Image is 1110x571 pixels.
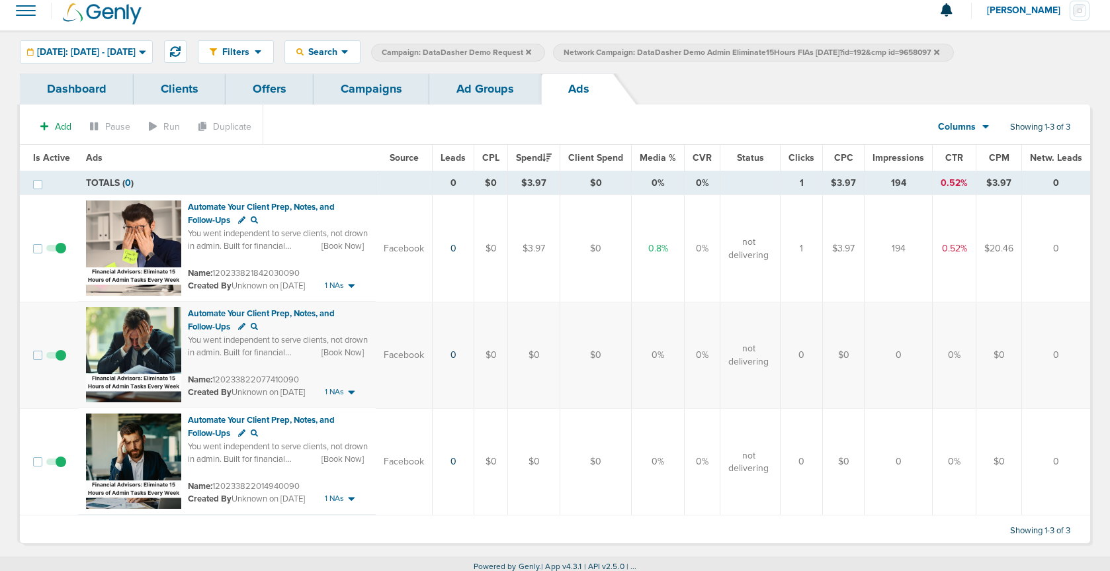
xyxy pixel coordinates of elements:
[226,73,314,105] a: Offers
[865,171,933,195] td: 194
[737,152,764,163] span: Status
[834,152,853,163] span: CPC
[728,449,769,475] span: not delivering
[685,195,720,302] td: 0%
[376,195,433,302] td: Facebook
[86,307,181,402] img: Ad image
[325,493,344,504] span: 1 NAs
[188,281,232,291] span: Created By
[321,453,364,465] span: [Book Now]
[823,195,865,302] td: $3.97
[976,195,1022,302] td: $20.46
[450,243,456,254] a: 0
[188,268,300,279] small: 120233821842030090
[188,494,232,504] span: Created By
[390,152,419,163] span: Source
[188,228,368,278] span: You went independent to serve clients, not drown in admin. Built for financial advisors, [PERSON_...
[188,481,212,492] span: Name:
[560,408,632,515] td: $0
[325,280,344,291] span: 1 NAs
[789,152,814,163] span: Clicks
[632,171,685,195] td: 0%
[20,73,134,105] a: Dashboard
[823,408,865,515] td: $0
[86,414,181,509] img: Ad image
[1010,122,1070,133] span: Showing 1-3 of 3
[474,171,508,195] td: $0
[865,195,933,302] td: 194
[482,152,499,163] span: CPL
[188,387,232,398] span: Created By
[989,152,1009,163] span: CPM
[584,562,624,571] span: | API v2.5.0
[474,195,508,302] td: $0
[933,302,976,408] td: 0%
[1010,525,1070,537] span: Showing 1-3 of 3
[685,302,720,408] td: 0%
[938,120,976,134] span: Columns
[125,177,131,189] span: 0
[1022,302,1096,408] td: 0
[685,408,720,515] td: 0%
[188,268,212,279] span: Name:
[325,386,344,398] span: 1 NAs
[781,302,823,408] td: 0
[188,280,305,292] small: Unknown on [DATE]
[781,171,823,195] td: 1
[560,302,632,408] td: $0
[685,171,720,195] td: 0%
[781,195,823,302] td: 1
[450,349,456,361] a: 0
[188,374,299,385] small: 120233822077410090
[865,302,933,408] td: 0
[33,117,79,136] button: Add
[640,152,676,163] span: Media %
[933,171,976,195] td: 0.52%
[474,408,508,515] td: $0
[976,302,1022,408] td: $0
[37,48,136,57] span: [DATE]: [DATE] - [DATE]
[321,347,364,359] span: [Book Now]
[188,386,305,398] small: Unknown on [DATE]
[474,302,508,408] td: $0
[632,195,685,302] td: 0.8%
[508,302,560,408] td: $0
[188,202,335,226] span: Automate Your Client Prep, Notes, and Follow-Ups
[33,152,70,163] span: Is Active
[376,408,433,515] td: Facebook
[1022,171,1096,195] td: 0
[433,171,474,195] td: 0
[728,236,769,261] span: not delivering
[188,481,300,492] small: 120233822014940090
[376,302,433,408] td: Facebook
[632,302,685,408] td: 0%
[188,335,368,384] span: You went independent to serve clients, not drown in admin. Built for financial advisors, [PERSON_...
[86,200,181,296] img: Ad image
[450,456,456,467] a: 0
[188,308,335,332] span: Automate Your Client Prep, Notes, and Follow-Ups
[441,152,466,163] span: Leads
[508,195,560,302] td: $3.97
[134,73,226,105] a: Clients
[564,47,939,58] span: Network Campaign: DataDasher Demo Admin Eliminate15Hours FIAs [DATE]?id=192&cmp id=9658097
[1030,152,1082,163] span: Netw. Leads
[1022,195,1096,302] td: 0
[693,152,712,163] span: CVR
[314,73,429,105] a: Campaigns
[823,302,865,408] td: $0
[568,152,623,163] span: Client Spend
[945,152,963,163] span: CTR
[429,73,541,105] a: Ad Groups
[976,171,1022,195] td: $3.97
[865,408,933,515] td: 0
[933,408,976,515] td: 0%
[626,562,637,571] span: | ...
[541,562,581,571] span: | App v4.3.1
[304,46,341,58] span: Search
[217,46,255,58] span: Filters
[976,408,1022,515] td: $0
[728,342,769,368] span: not delivering
[508,171,560,195] td: $3.97
[63,3,142,24] img: Genly
[560,171,632,195] td: $0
